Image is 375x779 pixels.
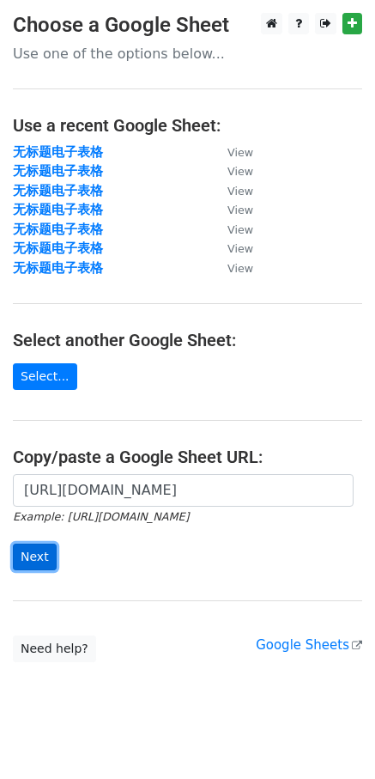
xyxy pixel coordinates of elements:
a: Select... [13,363,77,390]
h4: Copy/paste a Google Sheet URL: [13,447,362,467]
small: View [227,165,253,178]
a: Google Sheets [256,637,362,653]
small: View [227,223,253,236]
small: View [227,146,253,159]
small: View [227,204,253,216]
iframe: Chat Widget [289,697,375,779]
a: View [210,260,253,276]
a: View [210,183,253,198]
small: Example: [URL][DOMAIN_NAME] [13,510,189,523]
h3: Choose a Google Sheet [13,13,362,38]
a: View [210,222,253,237]
a: 无标题电子表格 [13,202,103,217]
h4: Use a recent Google Sheet: [13,115,362,136]
a: View [210,144,253,160]
small: View [227,185,253,198]
a: View [210,202,253,217]
small: View [227,262,253,275]
a: View [210,163,253,179]
input: Paste your Google Sheet URL here [13,474,354,507]
a: 无标题电子表格 [13,183,103,198]
h4: Select another Google Sheet: [13,330,362,350]
a: Need help? [13,636,96,662]
a: 无标题电子表格 [13,260,103,276]
a: 无标题电子表格 [13,163,103,179]
a: View [210,240,253,256]
input: Next [13,544,57,570]
p: Use one of the options below... [13,45,362,63]
a: 无标题电子表格 [13,240,103,256]
a: 无标题电子表格 [13,222,103,237]
small: View [227,242,253,255]
a: 无标题电子表格 [13,144,103,160]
